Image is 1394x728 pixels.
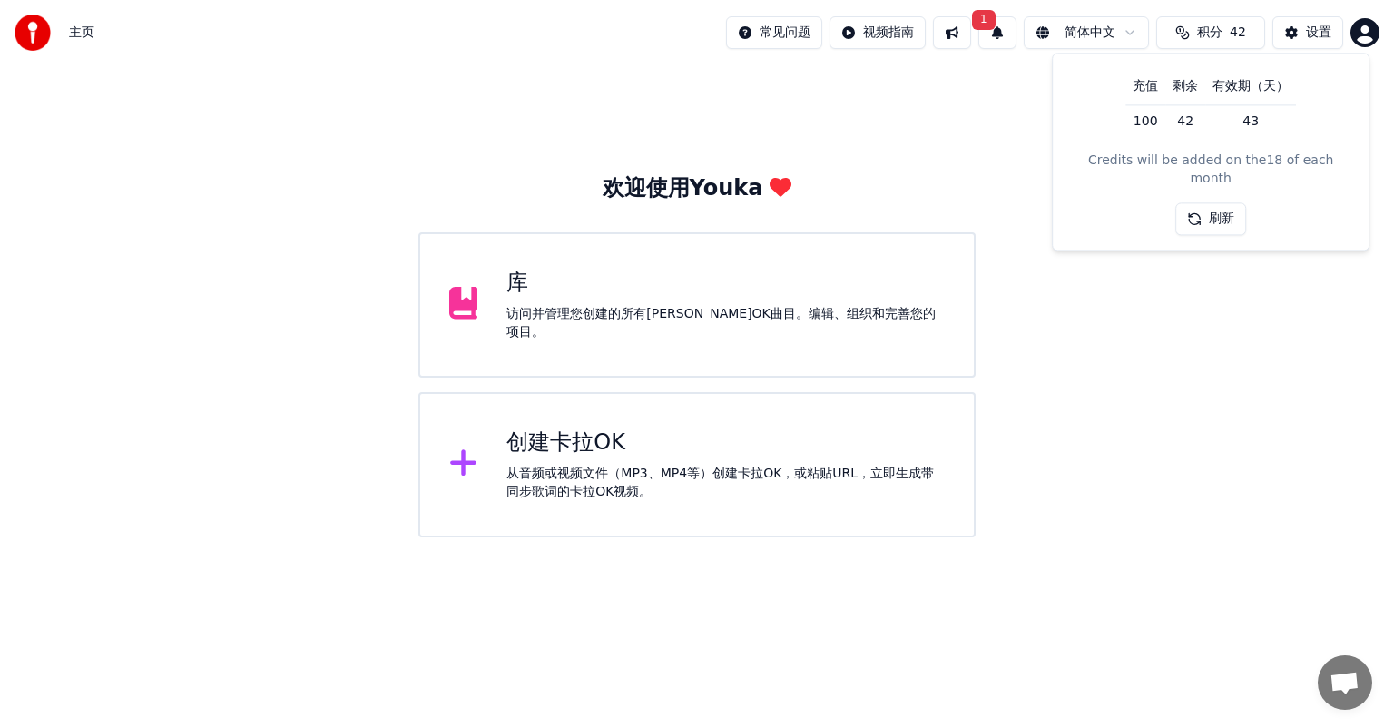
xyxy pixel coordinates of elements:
span: 积分 [1197,24,1222,42]
span: 42 [1230,24,1246,42]
div: 创建卡拉OK [506,428,945,457]
button: 设置 [1272,16,1343,49]
span: 主页 [69,24,94,42]
img: youka [15,15,51,51]
td: 43 [1205,104,1296,137]
div: 设置 [1306,24,1331,42]
button: 视频指南 [830,16,926,49]
td: 100 [1125,104,1165,137]
nav: breadcrumb [69,24,94,42]
div: 库 [506,269,945,298]
div: 欢迎使用Youka [603,174,792,203]
th: 充值 [1125,68,1165,104]
th: 有效期（天） [1205,68,1296,104]
div: 从音频或视频文件（MP3、MP4等）创建卡拉OK，或粘贴URL，立即生成带同步歌词的卡拉OK视频。 [506,465,945,501]
span: 1 [972,10,996,30]
button: 刷新 [1175,203,1246,236]
div: 访问并管理您创建的所有[PERSON_NAME]OK曲目。编辑、组织和完善您的项目。 [506,305,945,341]
button: 1 [978,16,1016,49]
td: 42 [1165,104,1205,137]
th: 剩余 [1165,68,1205,104]
button: 常见问题 [726,16,822,49]
button: 积分42 [1156,16,1265,49]
div: Credits will be added on the 18 of each month [1067,152,1354,189]
a: 打開聊天 [1318,655,1372,710]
